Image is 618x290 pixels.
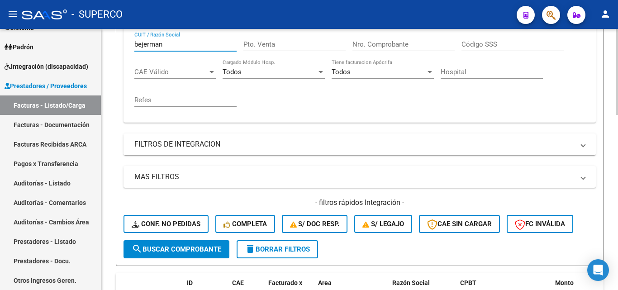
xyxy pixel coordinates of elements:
span: S/ legajo [362,220,404,228]
mat-icon: search [132,243,143,254]
div: Open Intercom Messenger [587,259,609,281]
span: Borrar Filtros [245,245,310,253]
span: Integración (discapacidad) [5,62,88,71]
span: Conf. no pedidas [132,220,200,228]
span: Todos [332,68,351,76]
button: CAE SIN CARGAR [419,215,500,233]
button: Borrar Filtros [237,240,318,258]
span: CAE [232,279,244,286]
span: S/ Doc Resp. [290,220,340,228]
button: FC Inválida [507,215,573,233]
span: Todos [223,68,242,76]
span: CAE SIN CARGAR [427,220,492,228]
span: CPBT [460,279,476,286]
span: CAE Válido [134,68,208,76]
span: Padrón [5,42,33,52]
span: Monto [555,279,574,286]
span: Prestadores / Proveedores [5,81,87,91]
mat-icon: person [600,9,611,19]
button: S/ Doc Resp. [282,215,348,233]
mat-expansion-panel-header: MAS FILTROS [124,166,596,188]
button: Conf. no pedidas [124,215,209,233]
span: FC Inválida [515,220,565,228]
button: S/ legajo [354,215,412,233]
mat-panel-title: FILTROS DE INTEGRACION [134,139,574,149]
button: Buscar Comprobante [124,240,229,258]
span: - SUPERCO [71,5,123,24]
span: Razón Social [392,279,430,286]
span: Area [318,279,332,286]
span: ID [187,279,193,286]
mat-panel-title: MAS FILTROS [134,172,574,182]
h4: - filtros rápidos Integración - [124,198,596,208]
button: Completa [215,215,275,233]
span: Buscar Comprobante [132,245,221,253]
mat-icon: delete [245,243,256,254]
mat-icon: menu [7,9,18,19]
span: Completa [223,220,267,228]
mat-expansion-panel-header: FILTROS DE INTEGRACION [124,133,596,155]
